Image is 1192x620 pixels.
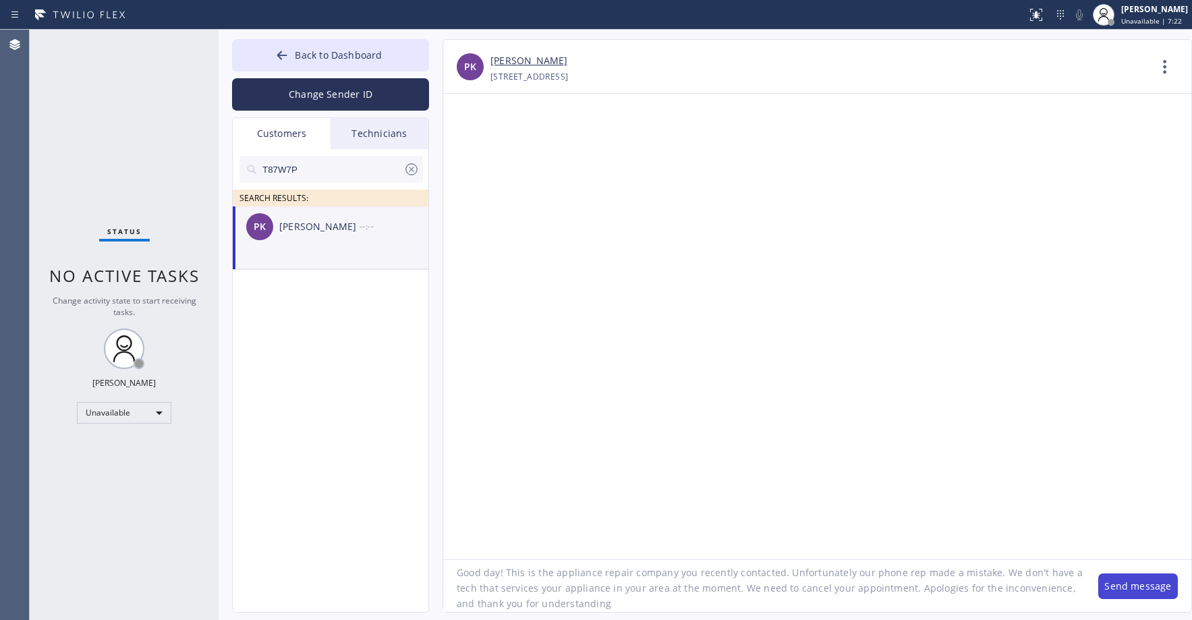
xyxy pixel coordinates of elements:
div: [PERSON_NAME] [92,377,156,389]
span: SEARCH RESULTS: [239,192,308,204]
div: [STREET_ADDRESS] [490,69,568,84]
a: [PERSON_NAME] [490,53,567,69]
div: --:-- [360,219,430,234]
div: Unavailable [77,402,171,424]
div: Technicians [331,118,428,149]
span: Change activity state to start receiving tasks. [53,295,196,318]
div: [PERSON_NAME] [279,219,360,235]
div: Customers [233,118,331,149]
input: Search [261,156,403,183]
span: Status [107,227,142,236]
span: Unavailable | 7:22 [1121,16,1182,26]
span: PK [464,59,476,75]
button: Back to Dashboard [232,39,429,72]
span: PK [254,219,266,235]
button: Mute [1070,5,1089,24]
textarea: Good day! This is the appliance repair company you recently contacted. Unfortunately our phone re... [443,560,1085,612]
button: Change Sender ID [232,78,429,111]
div: [PERSON_NAME] [1121,3,1188,15]
button: Send message [1098,573,1178,599]
span: Back to Dashboard [295,49,382,61]
span: No active tasks [49,264,200,287]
